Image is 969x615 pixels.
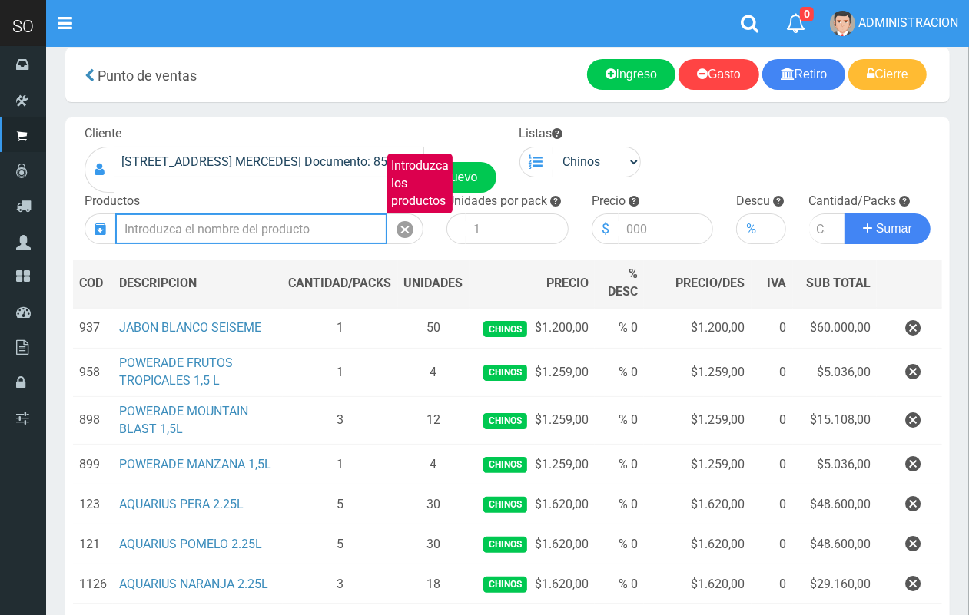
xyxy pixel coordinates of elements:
td: 0 [752,564,793,604]
td: 12 [398,396,470,445]
span: CRIPCION [141,276,197,290]
span: Sumar [876,222,912,235]
td: 121 [73,524,113,564]
td: $1.620,00 [644,524,752,564]
div: % [736,213,765,244]
td: $29.160,00 [793,564,877,604]
img: User Image [830,11,855,36]
td: $5.036,00 [793,349,877,397]
button: Sumar [845,213,931,244]
td: % 0 [595,445,644,484]
td: $1.259,00 [470,349,595,397]
td: 0 [752,349,793,397]
td: 30 [398,484,470,524]
td: 5 [283,484,398,524]
td: $1.620,00 [644,564,752,604]
label: Unidades por pack [446,193,547,210]
input: Introduzca el nombre del producto [115,213,387,244]
a: POWERADE MANZANA 1,5L [119,457,271,471]
input: 000 [619,213,714,244]
td: 958 [73,349,113,397]
input: Cantidad [809,213,846,244]
td: $1.620,00 [470,524,595,564]
th: CANTIDAD/PACKS [283,260,398,308]
td: 18 [398,564,470,604]
span: Chinos [483,537,527,553]
td: 50 [398,308,470,349]
td: $1.259,00 [644,349,752,397]
td: 4 [398,445,470,484]
span: Chinos [483,577,527,593]
td: $1.200,00 [644,308,752,349]
td: % 0 [595,349,644,397]
input: 000 [765,213,785,244]
input: 1 [466,213,569,244]
span: Chinos [483,321,527,337]
span: PRECIO [546,275,589,293]
span: Chinos [483,497,527,513]
td: 123 [73,484,113,524]
td: $48.600,00 [793,524,877,564]
span: SUB TOTAL [806,275,871,293]
td: 0 [752,308,793,349]
td: $1.200,00 [470,308,595,349]
td: $48.600,00 [793,484,877,524]
td: 1 [283,445,398,484]
td: 937 [73,308,113,349]
label: Productos [85,193,140,210]
a: POWERADE MOUNTAIN BLAST 1,5L [119,404,248,436]
td: 0 [752,445,793,484]
td: $1.259,00 [470,445,595,484]
td: % 0 [595,308,644,349]
td: $1.259,00 [644,445,752,484]
td: 0 [752,484,793,524]
a: POWERADE FRUTOS TROPICALES 1,5 L [119,355,233,388]
td: $1.620,00 [644,484,752,524]
a: JABON BLANCO SEISEME [119,320,261,335]
a: Ingreso [587,59,675,90]
td: $1.620,00 [470,484,595,524]
label: Cantidad/Packs [809,193,897,210]
label: Precio [592,193,626,210]
a: Gasto [679,59,759,90]
td: $15.108,00 [793,396,877,445]
td: % 0 [595,396,644,445]
span: IVA [768,276,787,290]
th: COD [73,260,113,308]
span: Chinos [483,457,527,473]
a: AQUARIUS PERA 2.25L [119,497,244,511]
td: 1 [283,349,398,397]
td: 3 [283,564,398,604]
span: 0 [800,7,814,21]
div: $ [592,213,619,244]
span: Punto de ventas [98,68,197,84]
label: Introduzca los productos [387,154,453,214]
td: 899 [73,445,113,484]
span: Chinos [483,365,527,381]
td: 1 [283,308,398,349]
td: $1.259,00 [644,396,752,445]
td: 3 [283,396,398,445]
td: 5 [283,524,398,564]
td: 898 [73,396,113,445]
td: 30 [398,524,470,564]
td: $1.620,00 [470,564,595,604]
td: 4 [398,349,470,397]
td: 0 [752,524,793,564]
label: Cliente [85,125,121,143]
span: ADMINISTRACION [858,15,958,30]
a: Cierre [848,59,927,90]
th: UNIDADES [398,260,470,308]
td: $1.259,00 [470,396,595,445]
td: % 0 [595,484,644,524]
span: PRECIO/DES [676,276,745,290]
label: Listas [519,125,563,143]
input: Consumidor Final [114,147,424,177]
td: $5.036,00 [793,445,877,484]
td: % 0 [595,524,644,564]
span: Chinos [483,413,527,429]
td: % 0 [595,564,644,604]
th: DES [113,260,283,308]
a: AQUARIUS NARANJA 2.25L [119,577,268,591]
td: $60.000,00 [793,308,877,349]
